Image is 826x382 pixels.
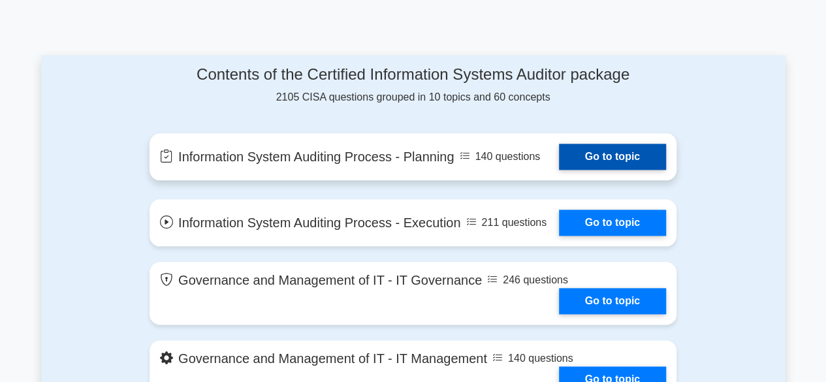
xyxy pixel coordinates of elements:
h4: Contents of the Certified Information Systems Auditor package [150,65,676,84]
a: Go to topic [559,210,666,236]
a: Go to topic [559,288,666,314]
div: 2105 CISA questions grouped in 10 topics and 60 concepts [150,65,676,105]
a: Go to topic [559,144,666,170]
